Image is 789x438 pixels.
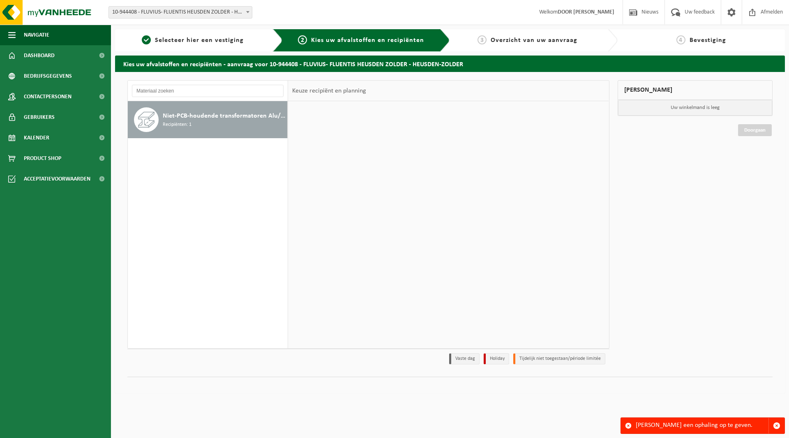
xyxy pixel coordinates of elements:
[690,37,726,44] span: Bevestiging
[298,35,307,44] span: 2
[558,9,614,15] strong: DOOR [PERSON_NAME]
[108,6,252,19] span: 10-944408 - FLUVIUS- FLUENTIS HEUSDEN ZOLDER - HEUSDEN-ZOLDER
[636,418,768,433] div: [PERSON_NAME] een ophaling op te geven.
[288,81,370,101] div: Keuze recipiënt en planning
[449,353,480,364] li: Vaste dag
[119,35,266,45] a: 1Selecteer hier een vestiging
[618,80,773,100] div: [PERSON_NAME]
[24,148,61,169] span: Product Shop
[24,25,49,45] span: Navigatie
[163,121,191,129] span: Recipiënten: 1
[738,124,772,136] a: Doorgaan
[163,111,285,121] span: Niet-PCB-houdende transformatoren Alu/Cu wikkelingen
[311,37,424,44] span: Kies uw afvalstoffen en recipiënten
[676,35,685,44] span: 4
[24,66,72,86] span: Bedrijfsgegevens
[24,169,90,189] span: Acceptatievoorwaarden
[155,37,244,44] span: Selecteer hier een vestiging
[24,107,55,127] span: Gebruikers
[115,56,785,72] h2: Kies uw afvalstoffen en recipiënten - aanvraag voor 10-944408 - FLUVIUS- FLUENTIS HEUSDEN ZOLDER ...
[24,86,72,107] span: Contactpersonen
[478,35,487,44] span: 3
[484,353,509,364] li: Holiday
[128,101,288,138] button: Niet-PCB-houdende transformatoren Alu/Cu wikkelingen Recipiënten: 1
[491,37,577,44] span: Overzicht van uw aanvraag
[109,7,252,18] span: 10-944408 - FLUVIUS- FLUENTIS HEUSDEN ZOLDER - HEUSDEN-ZOLDER
[513,353,605,364] li: Tijdelijk niet toegestaan/période limitée
[24,45,55,66] span: Dashboard
[618,100,773,116] p: Uw winkelmand is leeg
[142,35,151,44] span: 1
[132,85,284,97] input: Materiaal zoeken
[24,127,49,148] span: Kalender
